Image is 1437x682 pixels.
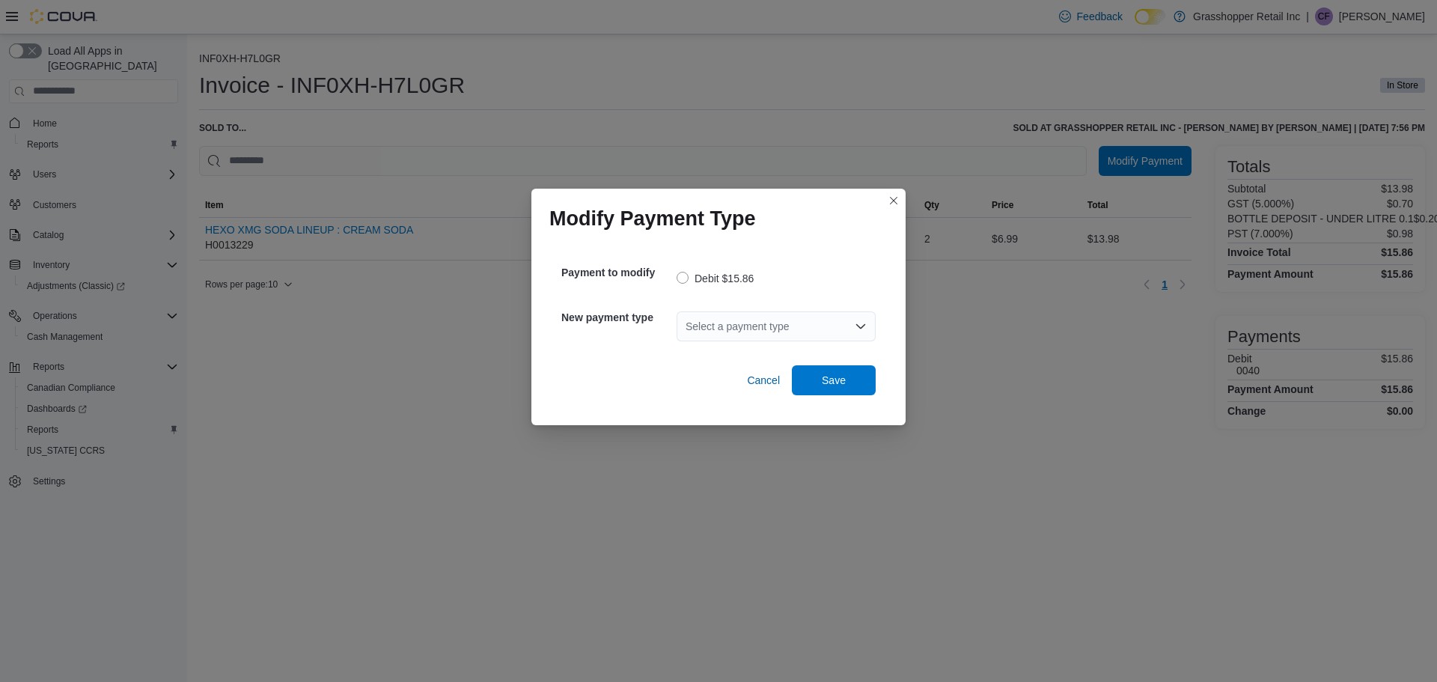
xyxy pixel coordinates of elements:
[741,365,786,395] button: Cancel
[792,365,876,395] button: Save
[822,373,846,388] span: Save
[686,317,687,335] input: Accessible screen reader label
[855,320,867,332] button: Open list of options
[747,373,780,388] span: Cancel
[885,192,903,210] button: Closes this modal window
[561,302,674,332] h5: New payment type
[677,270,754,287] label: Debit $15.86
[549,207,756,231] h1: Modify Payment Type
[561,258,674,287] h5: Payment to modify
